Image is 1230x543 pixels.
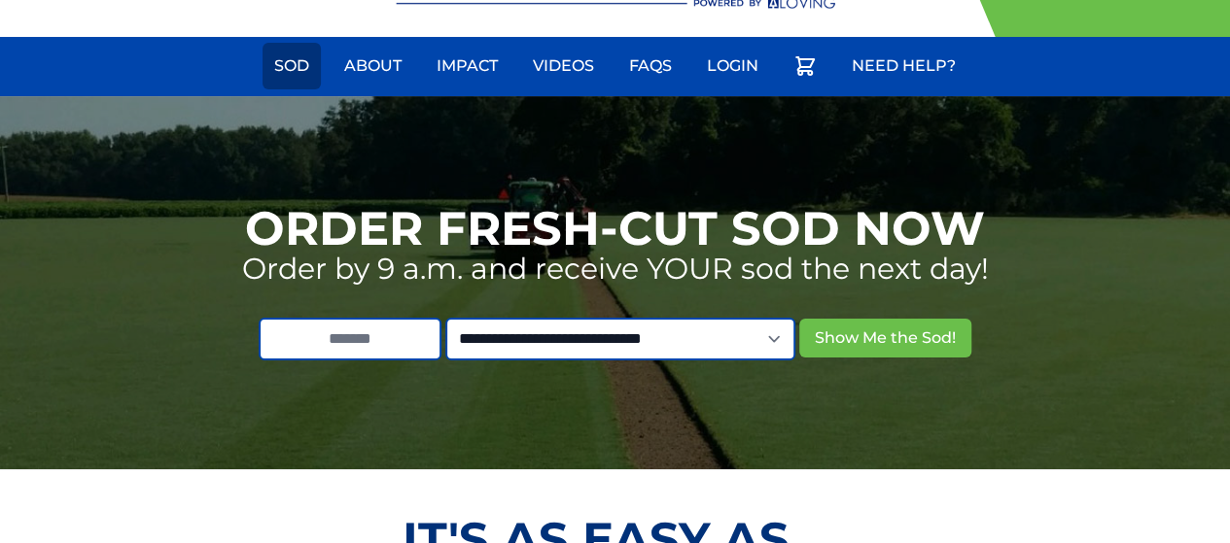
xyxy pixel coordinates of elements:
a: Impact [425,43,510,89]
a: Login [695,43,770,89]
p: Order by 9 a.m. and receive YOUR sod the next day! [242,252,989,287]
a: Videos [521,43,606,89]
a: FAQs [617,43,684,89]
a: Need Help? [840,43,967,89]
h1: Order Fresh-Cut Sod Now [245,205,985,252]
a: About [333,43,413,89]
a: Sod [263,43,321,89]
button: Show Me the Sod! [799,319,971,357]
